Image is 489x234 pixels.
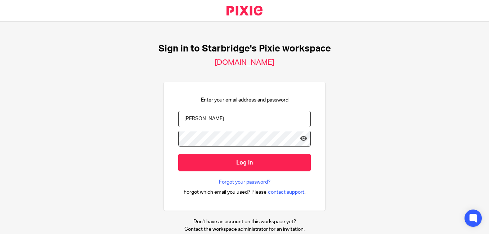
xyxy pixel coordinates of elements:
p: Contact the workspace administrator for an invitation. [184,226,305,233]
a: Forgot your password? [219,179,270,186]
p: Don't have an account on this workspace yet? [184,218,305,225]
span: contact support [268,189,304,196]
span: Forgot which email you used? Please [184,189,266,196]
div: . [184,188,306,196]
h2: [DOMAIN_NAME] [215,58,274,67]
p: Enter your email address and password [201,96,288,104]
input: Log in [178,154,311,171]
h1: Sign in to Starbridge's Pixie workspace [158,43,331,54]
input: name@example.com [178,111,311,127]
